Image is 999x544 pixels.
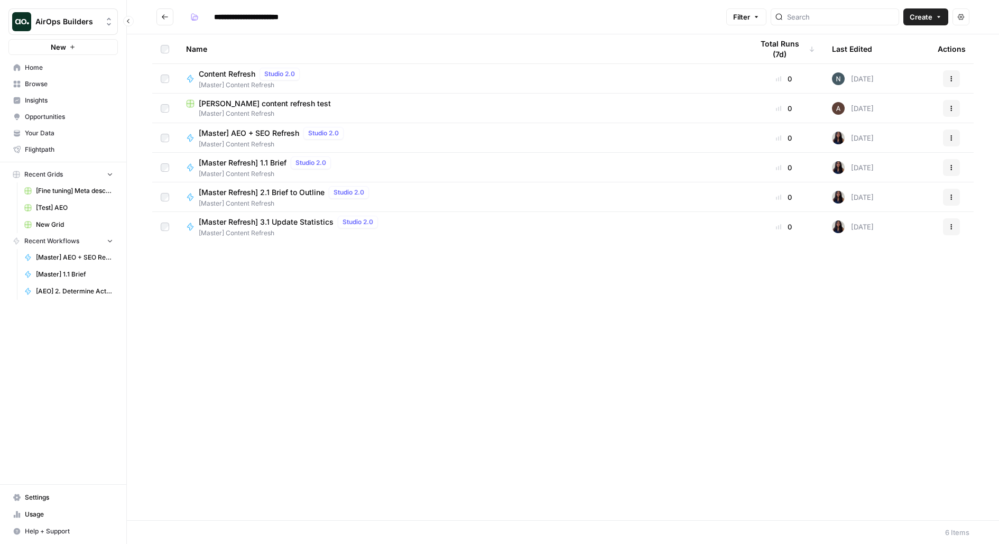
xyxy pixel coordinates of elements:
button: New [8,39,118,55]
img: rox323kbkgutb4wcij4krxobkpon [832,132,845,144]
span: [Master] Content Refresh [199,80,304,90]
span: [Master] Content Refresh [199,169,335,179]
a: New Grid [20,216,118,233]
span: [Master Refresh] 1.1 Brief [199,158,286,168]
div: Total Runs (7d) [753,34,815,63]
a: Your Data [8,125,118,142]
span: Filter [733,12,750,22]
div: 0 [753,162,815,173]
span: [AEO] 2. Determine Action [36,287,113,296]
button: Go back [156,8,173,25]
button: Create [903,8,948,25]
button: Recent Grids [8,167,118,182]
span: [Master] Content Refresh [186,109,736,118]
span: Your Data [25,128,113,138]
div: [DATE] [832,220,874,233]
a: Content RefreshStudio 2.0[Master] Content Refresh [186,68,736,90]
button: Filter [726,8,766,25]
a: [Master Refresh] 2.1 Brief to OutlineStudio 2.0[Master] Content Refresh [186,186,736,208]
span: Flightpath [25,145,113,154]
img: rox323kbkgutb4wcij4krxobkpon [832,191,845,204]
span: [Master] 1.1 Brief [36,270,113,279]
span: [Master] AEO + SEO Refresh [36,253,113,262]
span: [Master] Content Refresh [199,228,382,238]
div: [DATE] [832,161,874,174]
img: AirOps Builders Logo [12,12,31,31]
a: [Master Refresh] 3.1 Update StatisticsStudio 2.0[Master] Content Refresh [186,216,736,238]
div: 0 [753,103,815,114]
div: Last Edited [832,34,872,63]
span: New [51,42,66,52]
span: Settings [25,493,113,502]
a: [Master] AEO + SEO Refresh [20,249,118,266]
span: New Grid [36,220,113,229]
span: [Test] AEO [36,203,113,213]
div: Name [186,34,736,63]
a: [Master] 1.1 Brief [20,266,118,283]
span: Recent Workflows [24,236,79,246]
span: Studio 2.0 [264,69,295,79]
a: Browse [8,76,118,93]
a: [AEO] 2. Determine Action [20,283,118,300]
a: Settings [8,489,118,506]
div: [DATE] [832,102,874,115]
span: Home [25,63,113,72]
input: Search [787,12,894,22]
span: [Master Refresh] 3.1 Update Statistics [199,217,334,227]
div: 0 [753,192,815,202]
span: Create [910,12,932,22]
span: Browse [25,79,113,89]
div: 0 [753,73,815,84]
a: [Fine tuning] Meta description [20,182,118,199]
img: wtbmvrjo3qvncyiyitl6zoukl9gz [832,102,845,115]
span: [Master] Content Refresh [199,140,348,149]
button: Workspace: AirOps Builders [8,8,118,35]
div: 0 [753,133,815,143]
span: Studio 2.0 [295,158,326,168]
div: 6 Items [945,527,969,538]
span: Studio 2.0 [343,217,373,227]
div: [DATE] [832,191,874,204]
div: Actions [938,34,966,63]
div: 0 [753,222,815,232]
a: [Master] AEO + SEO RefreshStudio 2.0[Master] Content Refresh [186,127,736,149]
img: mfx9qxiwvwbk9y2m949wqpoopau8 [832,72,845,85]
img: rox323kbkgutb4wcij4krxobkpon [832,161,845,174]
span: [PERSON_NAME] content refresh test [199,98,331,109]
div: [DATE] [832,72,874,85]
button: Recent Workflows [8,233,118,249]
span: Usage [25,510,113,519]
a: Flightpath [8,141,118,158]
span: Studio 2.0 [308,128,339,138]
button: Help + Support [8,523,118,540]
span: Insights [25,96,113,105]
span: Help + Support [25,527,113,536]
a: [Master Refresh] 1.1 BriefStudio 2.0[Master] Content Refresh [186,156,736,179]
a: Opportunities [8,108,118,125]
a: Usage [8,506,118,523]
a: Insights [8,92,118,109]
a: [PERSON_NAME] content refresh test[Master] Content Refresh [186,98,736,118]
span: [Fine tuning] Meta description [36,186,113,196]
span: Recent Grids [24,170,63,179]
img: rox323kbkgutb4wcij4krxobkpon [832,220,845,233]
span: AirOps Builders [35,16,99,27]
a: [Test] AEO [20,199,118,216]
span: [Master] Content Refresh [199,199,373,208]
span: [Master] AEO + SEO Refresh [199,128,299,139]
span: [Master Refresh] 2.1 Brief to Outline [199,187,325,198]
span: Studio 2.0 [334,188,364,197]
span: Content Refresh [199,69,255,79]
span: Opportunities [25,112,113,122]
a: Home [8,59,118,76]
div: [DATE] [832,132,874,144]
